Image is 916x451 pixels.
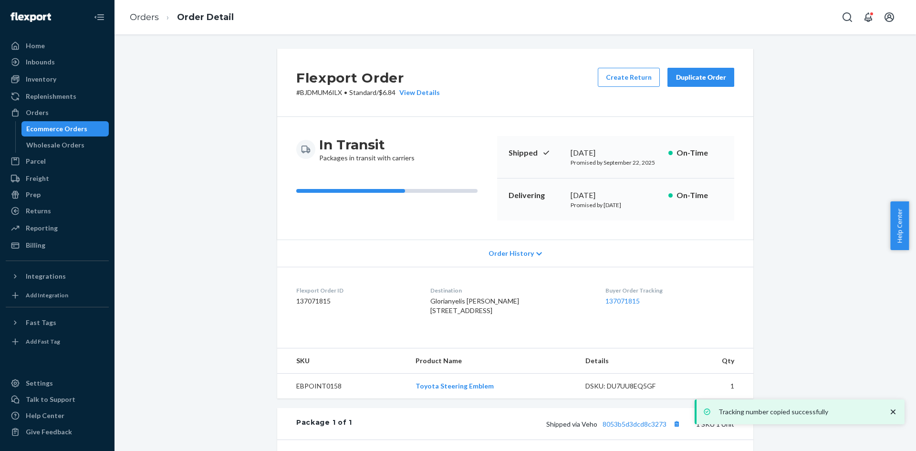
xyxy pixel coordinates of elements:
a: Reporting [6,220,109,236]
div: Reporting [26,223,58,233]
a: Wholesale Orders [21,137,109,153]
span: Glorianyelis [PERSON_NAME] [STREET_ADDRESS] [430,297,519,315]
div: Inventory [26,74,56,84]
div: [DATE] [571,147,661,158]
p: On-Time [677,190,723,201]
a: Inbounds [6,54,109,70]
button: Give Feedback [6,424,109,440]
div: Returns [26,206,51,216]
button: Create Return [598,68,660,87]
p: # BJDMUM6ILX / $6.84 [296,88,440,97]
div: Package 1 of 1 [296,418,352,430]
ol: breadcrumbs [122,3,241,31]
div: Orders [26,108,49,117]
span: Shipped via Veho [546,420,683,428]
div: Freight [26,174,49,183]
button: Open Search Box [838,8,857,27]
a: Parcel [6,154,109,169]
button: Open account menu [880,8,899,27]
img: Flexport logo [10,12,51,22]
a: Settings [6,376,109,391]
td: 1 [682,374,753,399]
th: Details [578,348,683,374]
div: Wholesale Orders [26,140,84,150]
div: Add Fast Tag [26,337,60,346]
th: Qty [682,348,753,374]
button: View Details [396,88,440,97]
button: Close Navigation [90,8,109,27]
button: Open notifications [859,8,878,27]
a: Talk to Support [6,392,109,407]
span: Order History [489,249,534,258]
h3: In Transit [319,136,415,153]
span: Standard [349,88,376,96]
div: DSKU: DU7UU8EQ5GF [585,381,675,391]
button: Duplicate Order [667,68,734,87]
span: • [344,88,347,96]
div: Home [26,41,45,51]
a: Orders [6,105,109,120]
div: Talk to Support [26,395,75,404]
a: Toyota Steering Emblem [416,382,494,390]
div: Fast Tags [26,318,56,327]
div: 1 SKU 1 Unit [352,418,734,430]
div: [DATE] [571,190,661,201]
div: Duplicate Order [676,73,726,82]
a: Orders [130,12,159,22]
div: Billing [26,241,45,250]
div: Ecommerce Orders [26,124,87,134]
dt: Buyer Order Tracking [605,286,734,294]
a: Replenishments [6,89,109,104]
dt: Destination [430,286,591,294]
a: Order Detail [177,12,234,22]
div: Replenishments [26,92,76,101]
div: Integrations [26,272,66,281]
a: 137071815 [605,297,640,305]
a: Help Center [6,408,109,423]
button: Fast Tags [6,315,109,330]
a: Home [6,38,109,53]
div: Help Center [26,411,64,420]
div: Settings [26,378,53,388]
div: Packages in transit with carriers [319,136,415,163]
div: Add Integration [26,291,68,299]
th: Product Name [408,348,578,374]
a: Billing [6,238,109,253]
div: Prep [26,190,41,199]
a: 8053b5d3dcd8c3273 [603,420,666,428]
div: Give Feedback [26,427,72,437]
td: EBPOINT0158 [277,374,408,399]
a: Inventory [6,72,109,87]
a: Freight [6,171,109,186]
button: Help Center [890,201,909,250]
p: Delivering [509,190,563,201]
div: Inbounds [26,57,55,67]
p: Shipped [509,147,563,158]
h2: Flexport Order [296,68,440,88]
p: Promised by September 22, 2025 [571,158,661,167]
a: Add Fast Tag [6,334,109,349]
p: On-Time [677,147,723,158]
a: Prep [6,187,109,202]
a: Returns [6,203,109,219]
dd: 137071815 [296,296,415,306]
button: Copy tracking number [670,418,683,430]
p: Tracking number copied successfully [718,407,879,417]
a: Add Integration [6,288,109,303]
div: Parcel [26,157,46,166]
p: Promised by [DATE] [571,201,661,209]
dt: Flexport Order ID [296,286,415,294]
svg: close toast [888,407,898,417]
button: Integrations [6,269,109,284]
th: SKU [277,348,408,374]
a: Ecommerce Orders [21,121,109,136]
